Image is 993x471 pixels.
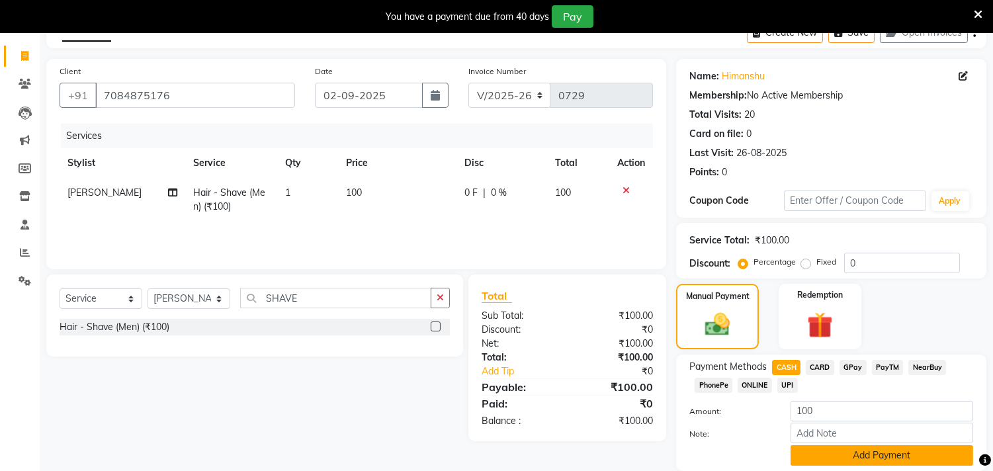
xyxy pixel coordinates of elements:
span: | [483,186,486,200]
span: ONLINE [738,378,772,393]
label: Amount: [679,406,781,417]
label: Note: [679,428,781,440]
div: ₹100.00 [568,414,664,428]
div: 20 [744,108,755,122]
input: Add Note [791,423,973,443]
label: Manual Payment [686,290,750,302]
th: Stylist [60,148,186,178]
a: Himanshu [722,69,765,83]
img: _gift.svg [799,309,841,341]
span: PhonePe [695,378,732,393]
div: 26-08-2025 [736,146,787,160]
div: Hair - Shave (Men) (₹100) [60,320,169,334]
div: Paid: [472,396,568,411]
a: Add Tip [472,364,583,378]
div: ₹0 [568,323,664,337]
div: Last Visit: [689,146,734,160]
span: Payment Methods [689,360,767,374]
span: 100 [346,187,362,198]
div: ₹100.00 [568,351,664,364]
th: Total [548,148,610,178]
input: Enter Offer / Coupon Code [784,191,926,211]
div: ₹0 [583,364,664,378]
span: 100 [556,187,572,198]
input: Search or Scan [240,288,431,308]
div: ₹100.00 [568,337,664,351]
div: ₹0 [568,396,664,411]
span: UPI [777,378,798,393]
button: Apply [931,191,969,211]
div: Sub Total: [472,309,568,323]
div: No Active Membership [689,89,973,103]
label: Invoice Number [468,65,526,77]
span: [PERSON_NAME] [67,187,142,198]
div: Total Visits: [689,108,742,122]
span: 0 % [491,186,507,200]
div: 0 [722,165,727,179]
span: 1 [285,187,290,198]
div: Service Total: [689,234,750,247]
input: Search by Name/Mobile/Email/Code [95,83,295,108]
div: ₹100.00 [568,379,664,395]
input: Amount [791,401,973,421]
div: Card on file: [689,127,744,141]
span: Total [482,289,512,303]
div: Coupon Code [689,194,784,208]
div: Net: [472,337,568,351]
div: Discount: [689,257,730,271]
span: Hair - Shave (Men) (₹100) [194,187,266,212]
span: CASH [772,360,800,375]
label: Client [60,65,81,77]
span: NearBuy [908,360,946,375]
span: 0 F [464,186,478,200]
button: Pay [552,5,593,28]
div: Balance : [472,414,568,428]
th: Disc [456,148,547,178]
th: Action [609,148,653,178]
label: Fixed [816,256,836,268]
div: ₹100.00 [568,309,664,323]
th: Price [338,148,456,178]
div: Total: [472,351,568,364]
button: Add Payment [791,445,973,466]
button: +91 [60,83,97,108]
span: PayTM [872,360,904,375]
img: _cash.svg [697,310,737,339]
div: Membership: [689,89,747,103]
div: Name: [689,69,719,83]
label: Percentage [754,256,796,268]
th: Service [186,148,278,178]
div: Payable: [472,379,568,395]
label: Redemption [797,289,843,301]
div: Discount: [472,323,568,337]
span: CARD [806,360,834,375]
label: Date [315,65,333,77]
div: Services [61,124,663,148]
div: ₹100.00 [755,234,789,247]
div: 0 [746,127,752,141]
div: You have a payment due from 40 days [386,10,549,24]
div: Points: [689,165,719,179]
span: GPay [840,360,867,375]
th: Qty [277,148,338,178]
